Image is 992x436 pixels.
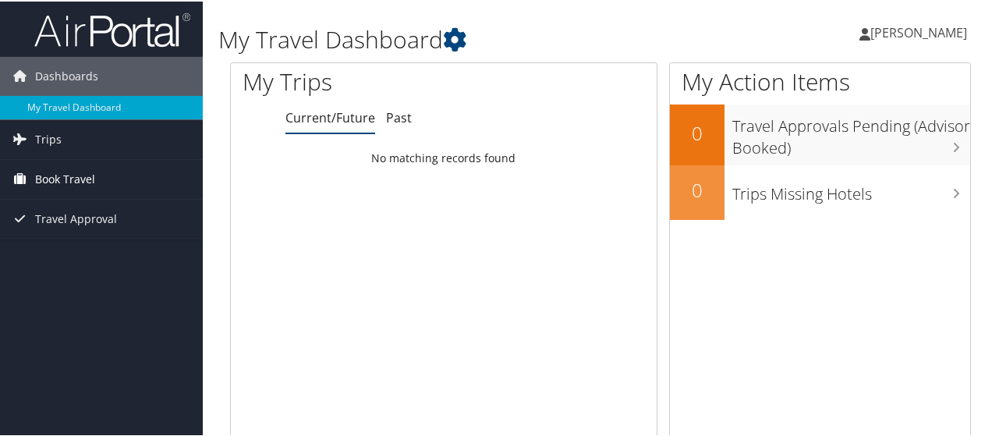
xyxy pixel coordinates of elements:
span: Travel Approval [35,198,117,237]
img: airportal-logo.png [34,10,190,47]
a: 0Trips Missing Hotels [670,164,970,218]
h2: 0 [670,175,725,202]
h1: My Action Items [670,64,970,97]
a: Current/Future [285,108,375,125]
a: [PERSON_NAME] [859,8,983,55]
td: No matching records found [231,143,657,171]
h3: Travel Approvals Pending (Advisor Booked) [732,106,970,158]
a: Past [386,108,412,125]
h1: My Trips [243,64,467,97]
a: 0Travel Approvals Pending (Advisor Booked) [670,103,970,163]
h2: 0 [670,119,725,145]
h3: Trips Missing Hotels [732,174,970,204]
span: [PERSON_NAME] [870,23,967,40]
span: Book Travel [35,158,95,197]
span: Dashboards [35,55,98,94]
h1: My Travel Dashboard [218,22,728,55]
span: Trips [35,119,62,158]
